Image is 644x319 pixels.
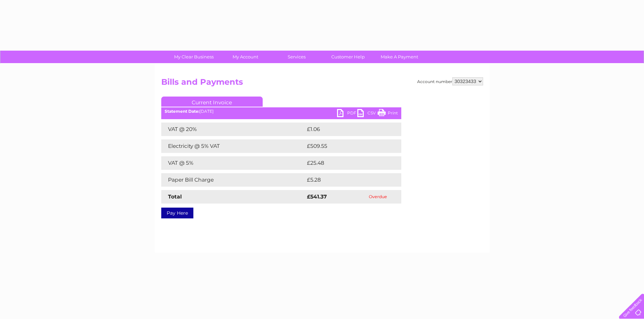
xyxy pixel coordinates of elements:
a: Services [269,51,325,63]
a: PDF [337,109,357,119]
a: CSV [357,109,378,119]
a: Customer Help [320,51,376,63]
strong: Total [168,193,182,200]
td: £509.55 [305,139,389,153]
td: Electricity @ 5% VAT [161,139,305,153]
td: Paper Bill Charge [161,173,305,187]
a: My Clear Business [166,51,222,63]
div: Account number [417,77,483,85]
a: Pay Here [161,208,193,218]
td: VAT @ 20% [161,123,305,136]
h2: Bills and Payments [161,77,483,90]
td: £1.06 [305,123,385,136]
a: Make A Payment [372,51,427,63]
td: VAT @ 5% [161,156,305,170]
td: £25.48 [305,156,388,170]
a: Print [378,109,398,119]
a: My Account [217,51,273,63]
div: [DATE] [161,109,401,114]
td: £5.28 [305,173,385,187]
b: Statement Date: [165,109,199,114]
a: Current Invoice [161,97,263,107]
td: Overdue [355,190,401,204]
strong: £541.37 [307,193,327,200]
